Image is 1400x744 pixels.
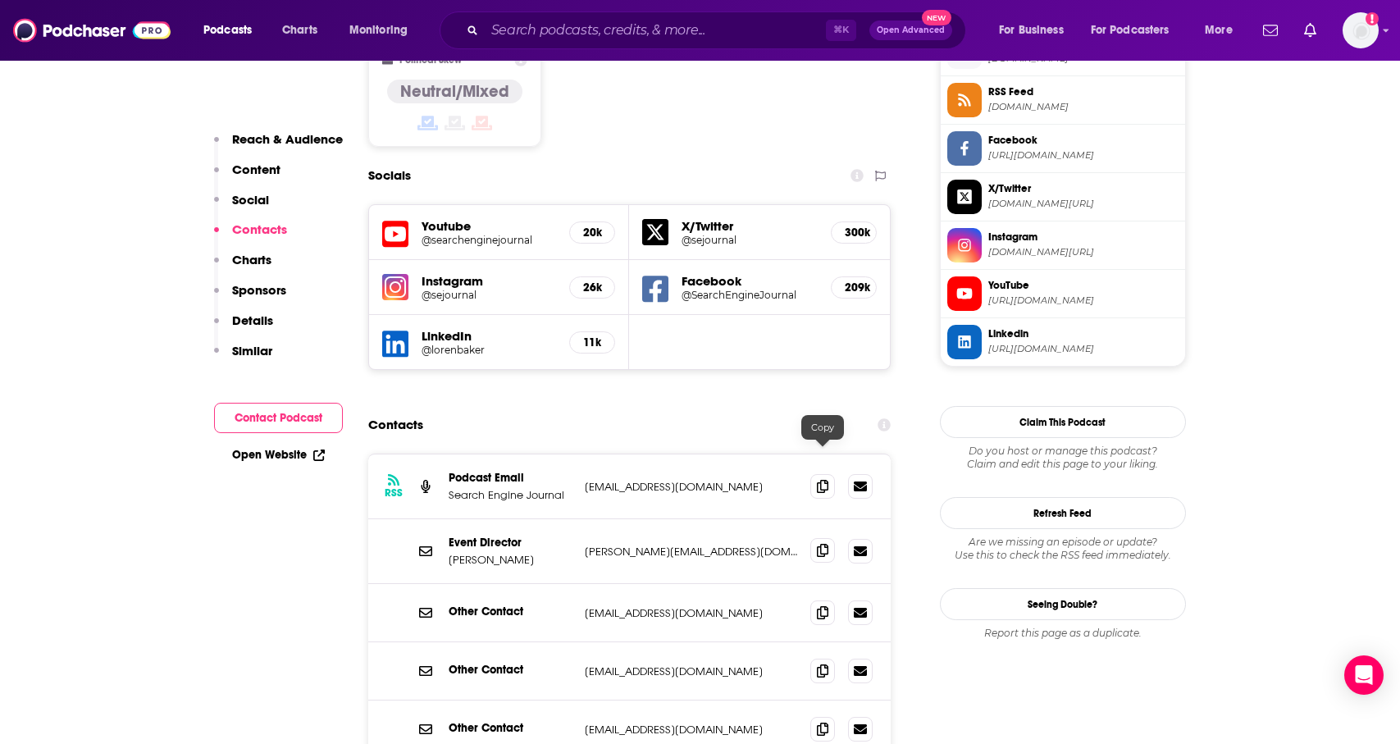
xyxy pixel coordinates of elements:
[232,313,273,328] p: Details
[877,26,945,34] span: Open Advanced
[988,181,1179,196] span: X/Twitter
[1256,16,1284,44] a: Show notifications dropdown
[940,627,1186,640] div: Report this page as a duplicate.
[449,721,572,735] p: Other Contact
[214,313,273,343] button: Details
[585,664,798,678] p: [EMAIL_ADDRESS][DOMAIN_NAME]
[999,19,1064,42] span: For Business
[988,149,1179,162] span: https://www.facebook.com/SearchEngineJournal
[988,343,1179,355] span: https://www.linkedin.com/in/lorenbaker
[422,328,557,344] h5: LinkedIn
[1343,12,1379,48] button: Show profile menu
[583,226,601,240] h5: 20k
[485,17,826,43] input: Search podcasts, credits, & more...
[232,448,325,462] a: Open Website
[232,282,286,298] p: Sponsors
[349,19,408,42] span: Monitoring
[988,101,1179,113] span: sejshow.libsyn.com
[947,131,1179,166] a: Facebook[URL][DOMAIN_NAME]
[422,218,557,234] h5: Youtube
[232,343,272,358] p: Similar
[449,536,572,550] p: Event Director
[1343,12,1379,48] img: User Profile
[385,486,403,500] h3: RSS
[585,545,798,559] p: [PERSON_NAME][EMAIL_ADDRESS][DOMAIN_NAME]
[947,180,1179,214] a: X/Twitter[DOMAIN_NAME][URL]
[583,281,601,294] h5: 26k
[368,409,423,440] h2: Contacts
[987,17,1084,43] button: open menu
[449,471,572,485] p: Podcast Email
[422,289,557,301] a: @sejournal
[585,606,798,620] p: [EMAIL_ADDRESS][DOMAIN_NAME]
[282,19,317,42] span: Charts
[271,17,327,43] a: Charts
[214,162,280,192] button: Content
[988,326,1179,341] span: Linkedin
[988,246,1179,258] span: instagram.com/sejournal
[682,234,818,246] a: @sejournal
[988,230,1179,244] span: Instagram
[682,273,818,289] h5: Facebook
[214,131,343,162] button: Reach & Audience
[947,83,1179,117] a: RSS Feed[DOMAIN_NAME]
[988,84,1179,99] span: RSS Feed
[232,252,271,267] p: Charts
[455,11,982,49] div: Search podcasts, credits, & more...
[232,131,343,147] p: Reach & Audience
[940,406,1186,438] button: Claim This Podcast
[214,221,287,252] button: Contacts
[1205,19,1233,42] span: More
[422,234,557,246] a: @searchenginejournal
[801,415,844,440] div: Copy
[400,81,509,102] h4: Neutral/Mixed
[422,273,557,289] h5: Instagram
[1193,17,1253,43] button: open menu
[214,403,343,433] button: Contact Podcast
[940,445,1186,471] div: Claim and edit this page to your liking.
[988,294,1179,307] span: https://www.youtube.com/@searchenginejournal
[13,15,171,46] img: Podchaser - Follow, Share and Rate Podcasts
[422,344,557,356] a: @lorenbaker
[869,21,952,40] button: Open AdvancedNew
[940,536,1186,562] div: Are we missing an episode or update? Use this to check the RSS feed immediately.
[338,17,429,43] button: open menu
[947,325,1179,359] a: Linkedin[URL][DOMAIN_NAME]
[947,228,1179,262] a: Instagram[DOMAIN_NAME][URL]
[1080,17,1193,43] button: open menu
[1366,12,1379,25] svg: Add a profile image
[583,335,601,349] h5: 11k
[940,445,1186,458] span: Do you host or manage this podcast?
[988,278,1179,293] span: YouTube
[1297,16,1323,44] a: Show notifications dropdown
[947,276,1179,311] a: YouTube[URL][DOMAIN_NAME]
[682,218,818,234] h5: X/Twitter
[1343,12,1379,48] span: Logged in as patiencebaldacci
[232,221,287,237] p: Contacts
[845,226,863,240] h5: 300k
[232,192,269,208] p: Social
[1091,19,1170,42] span: For Podcasters
[922,10,951,25] span: New
[214,282,286,313] button: Sponsors
[214,343,272,373] button: Similar
[203,19,252,42] span: Podcasts
[1344,655,1384,695] div: Open Intercom Messenger
[682,289,818,301] a: @SearchEngineJournal
[826,20,856,41] span: ⌘ K
[214,192,269,222] button: Social
[585,723,798,737] p: [EMAIL_ADDRESS][DOMAIN_NAME]
[988,198,1179,210] span: twitter.com/sejournal
[988,133,1179,148] span: Facebook
[940,588,1186,620] a: Seeing Double?
[214,252,271,282] button: Charts
[368,160,411,191] h2: Socials
[449,605,572,618] p: Other Contact
[449,663,572,677] p: Other Contact
[585,480,798,494] p: [EMAIL_ADDRESS][DOMAIN_NAME]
